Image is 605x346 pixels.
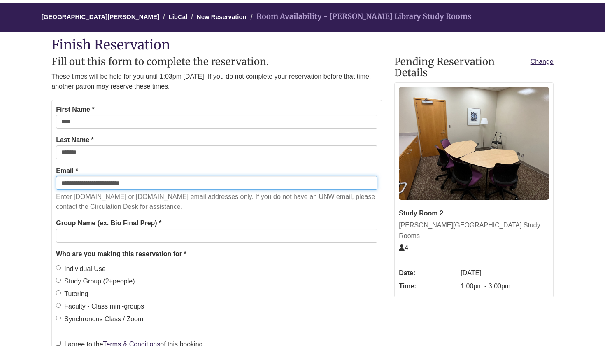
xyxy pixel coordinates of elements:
[399,280,456,293] dt: Time:
[56,264,106,274] label: Individual Use
[56,104,94,115] label: First Name *
[56,249,377,259] legend: Who are you making this reservation for *
[399,208,549,219] div: Study Room 2
[531,56,554,67] a: Change
[461,267,549,280] dd: [DATE]
[461,280,549,293] dd: 1:00pm - 3:00pm
[56,290,61,295] input: Tutoring
[399,87,549,200] img: Study Room 2
[56,192,377,212] p: Enter [DOMAIN_NAME] or [DOMAIN_NAME] email addresses only. If you do not have an UNW email, pleas...
[56,289,88,299] label: Tutoring
[56,166,78,176] label: Email *
[56,301,144,312] label: Faculty - Class mini-groups
[56,341,61,346] input: I agree to theTerms & Conditionsof this booking.
[56,276,135,287] label: Study Group (2+people)
[56,314,143,325] label: Synchronous Class / Zoom
[394,56,554,78] h2: Pending Reservation Details
[399,244,408,251] span: The capacity of this space
[248,11,471,23] li: Room Availability - [PERSON_NAME] Library Study Rooms
[51,56,382,67] h2: Fill out this form to complete the reservation.
[56,316,61,320] input: Synchronous Class / Zoom
[197,13,247,20] a: New Reservation
[56,278,61,283] input: Study Group (2+people)
[51,3,554,32] nav: Breadcrumb
[399,267,456,280] dt: Date:
[51,72,382,91] p: These times will be held for you until 1:03pm [DATE]. If you do not complete your reservation bef...
[56,303,61,308] input: Faculty - Class mini-groups
[399,220,549,241] div: [PERSON_NAME][GEOGRAPHIC_DATA] Study Rooms
[56,218,161,229] label: Group Name (ex. Bio Final Prep) *
[56,265,61,270] input: Individual Use
[169,13,188,20] a: LibCal
[56,135,94,145] label: Last Name *
[42,13,159,20] a: [GEOGRAPHIC_DATA][PERSON_NAME]
[51,38,554,52] h1: Finish Reservation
